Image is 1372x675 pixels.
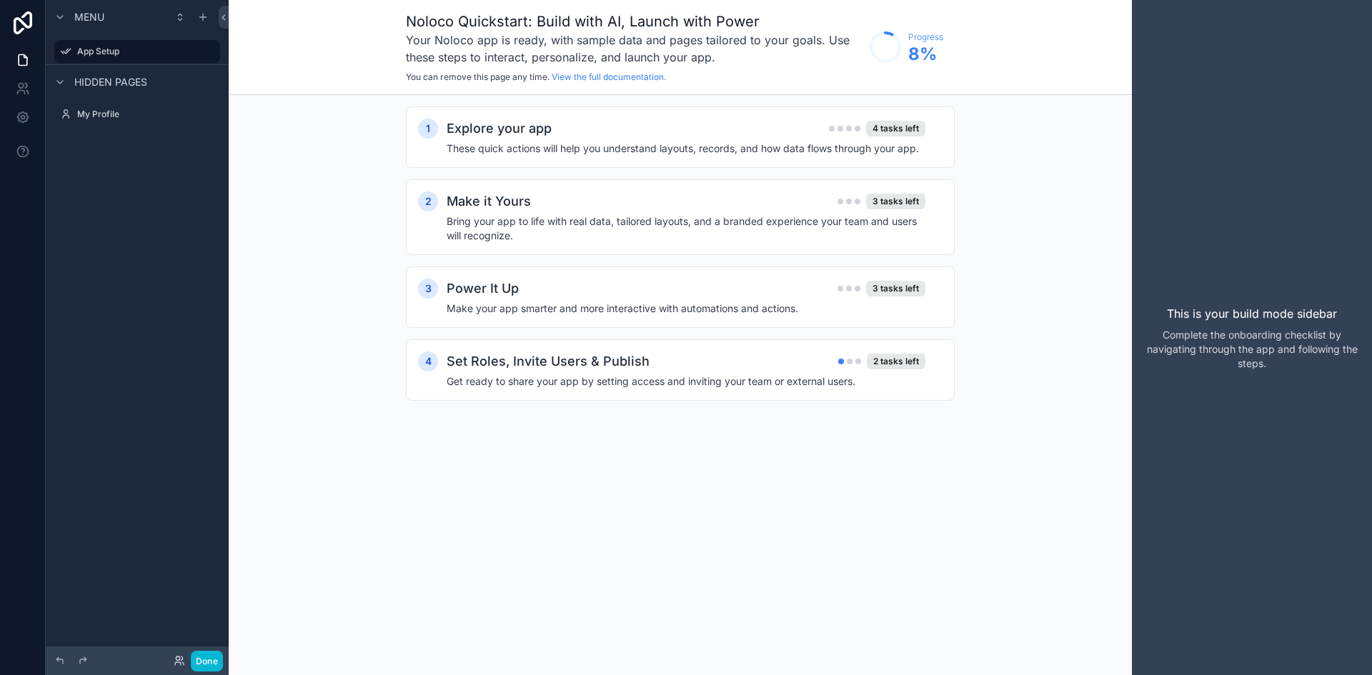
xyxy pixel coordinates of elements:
p: Complete the onboarding checklist by navigating through the app and following the steps. [1143,328,1361,371]
p: This is your build mode sidebar [1167,305,1337,322]
label: My Profile [77,109,217,120]
button: Done [191,651,223,671]
a: My Profile [54,103,220,126]
span: You can remove this page any time. [406,71,550,82]
h3: Your Noloco app is ready, with sample data and pages tailored to your goals. Use these steps to i... [406,31,863,66]
label: App Setup [77,46,212,57]
a: App Setup [54,40,220,63]
span: Progress [908,31,943,43]
span: 8 % [908,43,943,66]
h1: Noloco Quickstart: Build with AI, Launch with Power [406,11,863,31]
span: Hidden pages [74,75,147,89]
a: View the full documentation. [552,71,666,82]
span: Menu [74,10,104,24]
